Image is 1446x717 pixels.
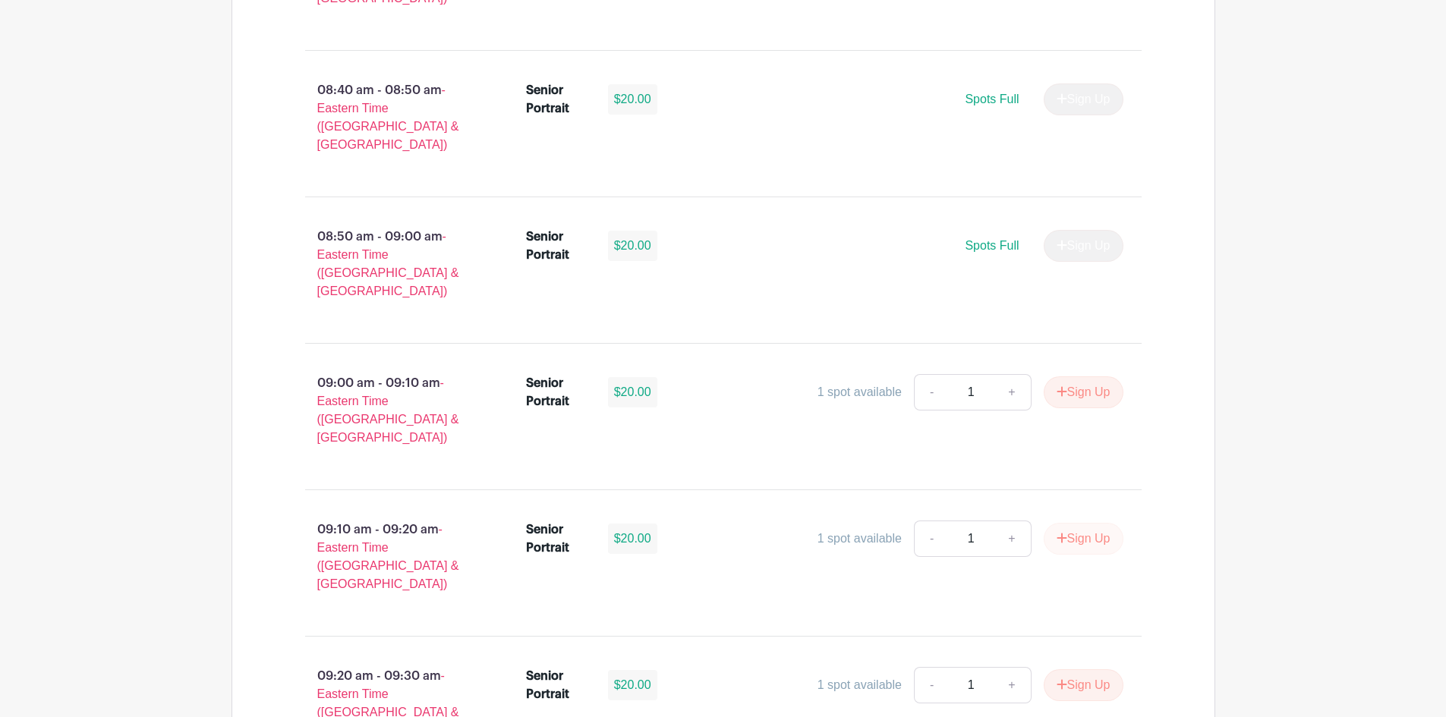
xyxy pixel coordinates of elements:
[1044,376,1123,408] button: Sign Up
[608,670,657,700] div: $20.00
[818,383,902,401] div: 1 spot available
[526,667,590,703] div: Senior Portrait
[993,667,1031,703] a: +
[608,524,657,554] div: $20.00
[1044,523,1123,555] button: Sign Up
[317,230,459,297] span: - Eastern Time ([GEOGRAPHIC_DATA] & [GEOGRAPHIC_DATA])
[608,377,657,407] div: $20.00
[317,376,459,444] span: - Eastern Time ([GEOGRAPHIC_DATA] & [GEOGRAPHIC_DATA])
[317,83,459,151] span: - Eastern Time ([GEOGRAPHIC_DATA] & [GEOGRAPHIC_DATA])
[1044,669,1123,701] button: Sign Up
[608,84,657,115] div: $20.00
[526,520,590,557] div: Senior Portrait
[965,93,1019,105] span: Spots Full
[914,520,949,557] a: -
[317,523,459,590] span: - Eastern Time ([GEOGRAPHIC_DATA] & [GEOGRAPHIC_DATA])
[914,374,949,410] a: -
[281,368,502,453] p: 09:00 am - 09:10 am
[526,228,590,264] div: Senior Portrait
[281,514,502,599] p: 09:10 am - 09:20 am
[818,530,902,548] div: 1 spot available
[993,520,1031,557] a: +
[526,81,590,118] div: Senior Portrait
[965,239,1019,252] span: Spots Full
[608,231,657,261] div: $20.00
[993,374,1031,410] a: +
[526,374,590,410] div: Senior Portrait
[281,222,502,307] p: 08:50 am - 09:00 am
[818,676,902,694] div: 1 spot available
[281,75,502,160] p: 08:40 am - 08:50 am
[914,667,949,703] a: -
